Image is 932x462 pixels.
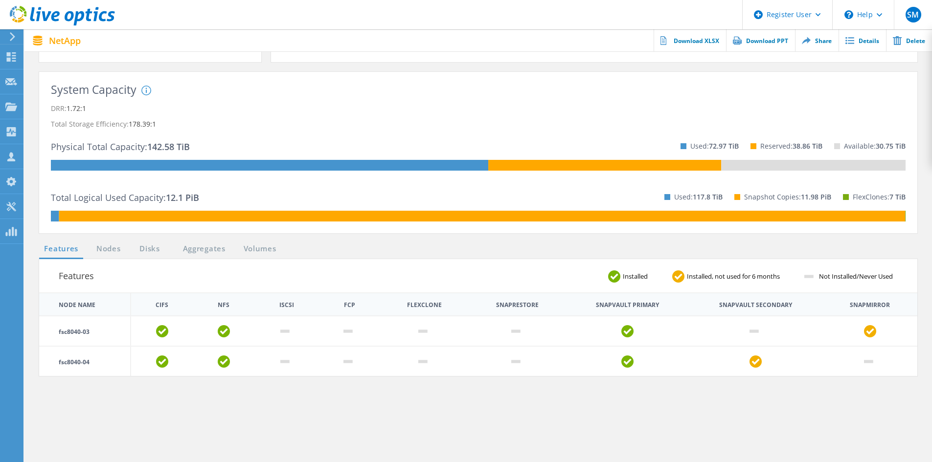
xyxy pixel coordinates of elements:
[853,189,906,205] p: FlexClones:
[839,29,886,51] a: Details
[10,21,115,27] a: Live Optics Dashboard
[407,302,442,308] th: FlexClone
[51,116,906,132] p: Total Storage Efficiency:
[674,189,723,205] p: Used:
[726,29,795,51] a: Download PPT
[67,104,86,113] span: 1.72:1
[907,11,919,19] span: SM
[620,273,658,280] span: Installed
[218,302,229,308] th: NFS
[886,29,932,51] a: Delete
[844,10,853,19] svg: \n
[801,192,831,201] span: 11.98 PiB
[850,302,890,308] th: Snapmirror
[39,293,131,316] th: Node Name
[239,243,281,255] a: Volumes
[744,189,831,205] p: Snapshot Copies:
[496,302,539,308] th: Snaprestore
[684,273,790,280] span: Installed, not used for 6 months
[690,138,739,154] p: Used:
[39,316,131,346] td: fsc8040-03
[51,190,199,205] p: Total Logical Used Capacity:
[156,302,168,308] th: CIFS
[793,141,822,151] span: 38.86 TiB
[760,138,822,154] p: Reserved:
[93,243,124,255] a: Nodes
[39,243,83,255] a: Features
[889,192,906,201] span: 7 TiB
[279,302,294,308] th: iSCSI
[344,302,355,308] th: FCP
[129,119,156,129] span: 178.39:1
[719,302,792,308] th: Snapvault Secondary
[49,36,81,45] span: NetApp
[693,192,723,201] span: 117.8 TiB
[844,138,906,154] p: Available:
[51,84,136,96] h3: System Capacity
[51,139,190,154] p: Physical Total Capacity:
[177,243,232,255] a: Aggregates
[654,29,726,51] a: Download XLSX
[817,273,903,280] span: Not Installed/Never Used
[59,269,94,283] h3: Features
[166,192,199,203] span: 12.1 PiB
[51,101,906,116] p: DRR:
[136,243,163,255] a: Disks
[876,141,906,151] span: 30.75 TiB
[596,302,659,308] th: Snapvault Primary
[709,141,739,151] span: 72.97 TiB
[795,29,839,51] a: Share
[39,346,131,376] td: fsc8040-04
